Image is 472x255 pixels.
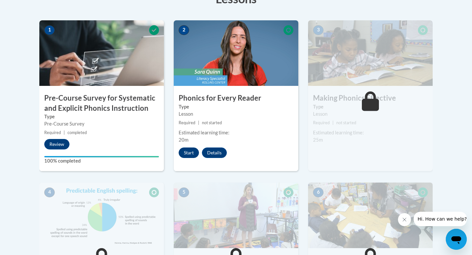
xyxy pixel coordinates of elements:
[179,187,189,197] span: 5
[44,157,159,165] label: 100% completed
[39,183,164,248] img: Course Image
[174,20,298,86] img: Course Image
[179,120,195,125] span: Required
[68,130,87,135] span: completed
[308,20,433,86] img: Course Image
[174,93,298,103] h3: Phonics for Every Reader
[179,110,293,118] div: Lesson
[179,103,293,110] label: Type
[174,183,298,248] img: Course Image
[179,137,188,143] span: 20m
[44,25,55,35] span: 1
[39,20,164,86] img: Course Image
[44,113,159,120] label: Type
[308,93,433,103] h3: Making Phonics Effective
[198,120,199,125] span: |
[313,103,428,110] label: Type
[179,147,199,158] button: Start
[39,93,164,113] h3: Pre-Course Survey for Systematic and Explicit Phonics Instruction
[44,130,61,135] span: Required
[332,120,334,125] span: |
[179,25,189,35] span: 2
[313,187,324,197] span: 6
[313,25,324,35] span: 3
[336,120,356,125] span: not started
[313,137,323,143] span: 25m
[179,129,293,136] div: Estimated learning time:
[44,139,69,149] button: Review
[202,120,222,125] span: not started
[446,229,467,250] iframe: Button to launch messaging window
[414,212,467,226] iframe: Message from company
[313,120,330,125] span: Required
[308,183,433,248] img: Course Image
[44,187,55,197] span: 4
[202,147,227,158] button: Details
[44,156,159,157] div: Your progress
[398,213,411,226] iframe: Close message
[64,130,65,135] span: |
[313,129,428,136] div: Estimated learning time:
[313,110,428,118] div: Lesson
[44,120,159,128] div: Pre-Course Survey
